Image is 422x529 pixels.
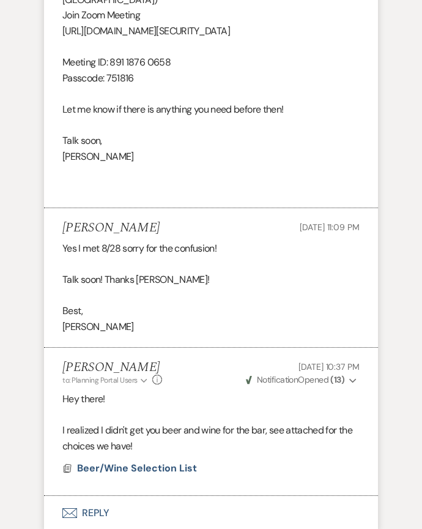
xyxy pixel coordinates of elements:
[77,462,200,476] button: Beer/Wine Selection List
[62,149,360,165] p: [PERSON_NAME]
[300,222,360,233] span: [DATE] 11:09 PM
[62,71,360,87] p: Passcode: 751816
[330,375,344,386] strong: ( 13 )
[62,320,360,336] p: [PERSON_NAME]
[62,375,149,386] button: to: Planning Portal Users
[62,361,162,376] h5: [PERSON_NAME]
[62,221,160,236] h5: [PERSON_NAME]
[62,8,360,24] p: Join Zoom Meeting
[62,272,360,288] p: Talk soon! Thanks [PERSON_NAME]!
[62,392,360,408] p: Hey there!
[62,304,360,320] p: Best,
[62,55,360,71] p: Meeting ID: 891 1876 0658
[298,362,360,373] span: [DATE] 10:37 PM
[62,133,360,149] p: Talk soon,
[257,375,298,386] span: Notification
[62,376,138,386] span: to: Planning Portal Users
[62,423,360,454] p: I realized I didn't get you beer and wine for the bar, see attached for the choices we have!
[62,241,360,257] p: Yes I met 8/28 sorry for the confusion!
[246,375,345,386] span: Opened
[62,102,360,118] p: Let me know if there is anything you need before then!
[77,462,197,475] span: Beer/Wine Selection List
[244,374,360,387] button: NotificationOpened (13)
[62,24,360,40] p: [URL][DOMAIN_NAME][SECURITY_DATA]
